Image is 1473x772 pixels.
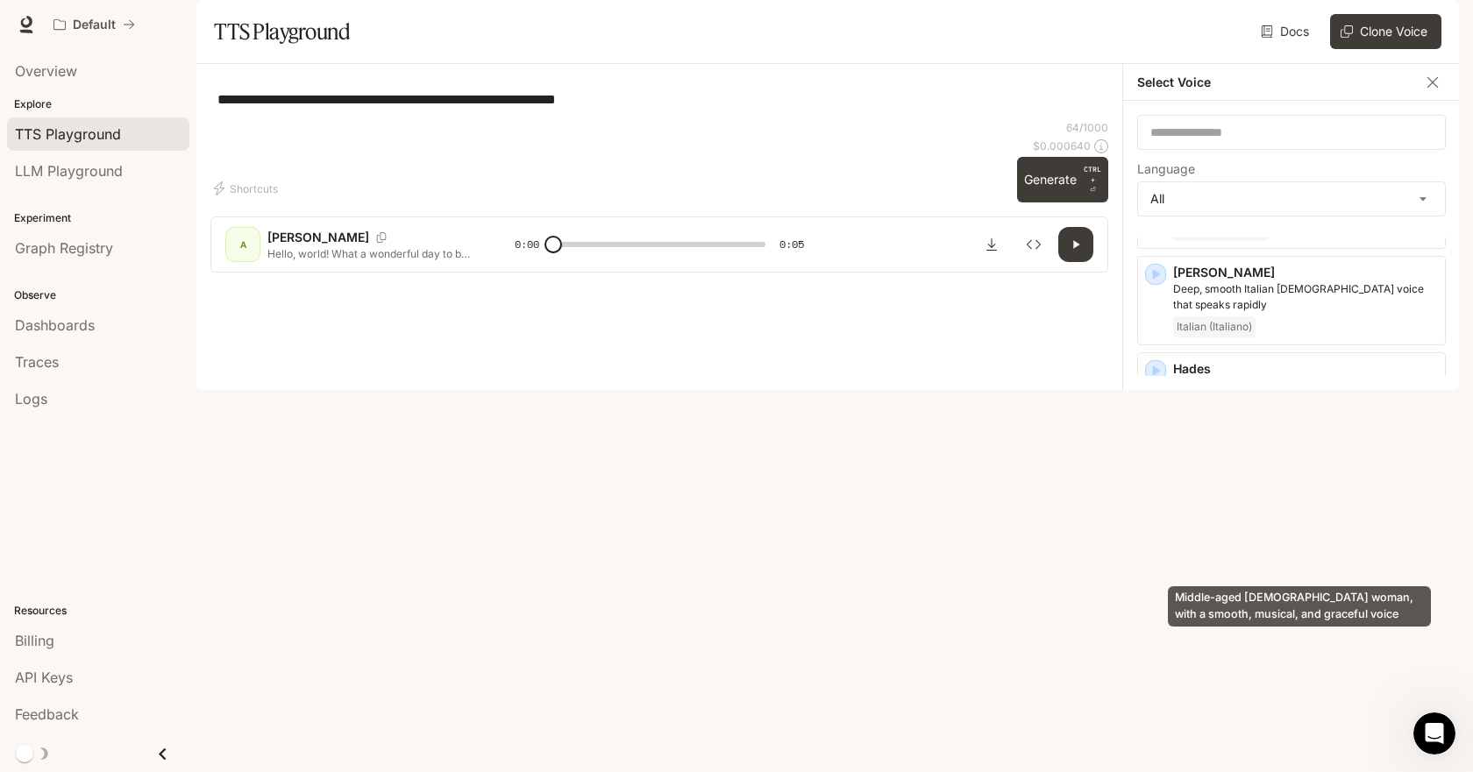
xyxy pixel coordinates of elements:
button: Shortcuts [210,174,285,202]
p: Default [73,18,116,32]
span: Italian (Italiano) [1173,316,1256,337]
p: Hello, world! What a wonderful day to be a text-to-speech model! [267,246,473,261]
p: $ 0.000640 [1033,138,1091,153]
button: Clone Voice [1330,14,1441,49]
iframe: Intercom live chat [1413,712,1455,754]
h1: TTS Playground [214,14,350,49]
p: Hades [1173,360,1438,378]
p: Deep, smooth Italian male voice that speaks rapidly [1173,281,1438,313]
span: 0:00 [515,236,539,253]
p: 64 / 1000 [1066,120,1108,135]
p: CTRL + [1084,164,1101,185]
p: Language [1137,163,1195,175]
div: All [1138,182,1445,216]
p: [PERSON_NAME] [1173,264,1438,281]
div: Middle-aged [DEMOGRAPHIC_DATA] woman, with a smooth, musical, and graceful voice [1168,586,1431,627]
button: All workspaces [46,7,143,42]
p: ⏎ [1084,164,1101,195]
button: Inspect [1016,227,1051,262]
button: GenerateCTRL +⏎ [1017,157,1108,202]
div: A [229,230,257,259]
p: [PERSON_NAME] [267,229,369,246]
button: Download audio [974,227,1009,262]
button: Copy Voice ID [369,232,394,243]
span: 0:05 [779,236,804,253]
a: Docs [1257,14,1316,49]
